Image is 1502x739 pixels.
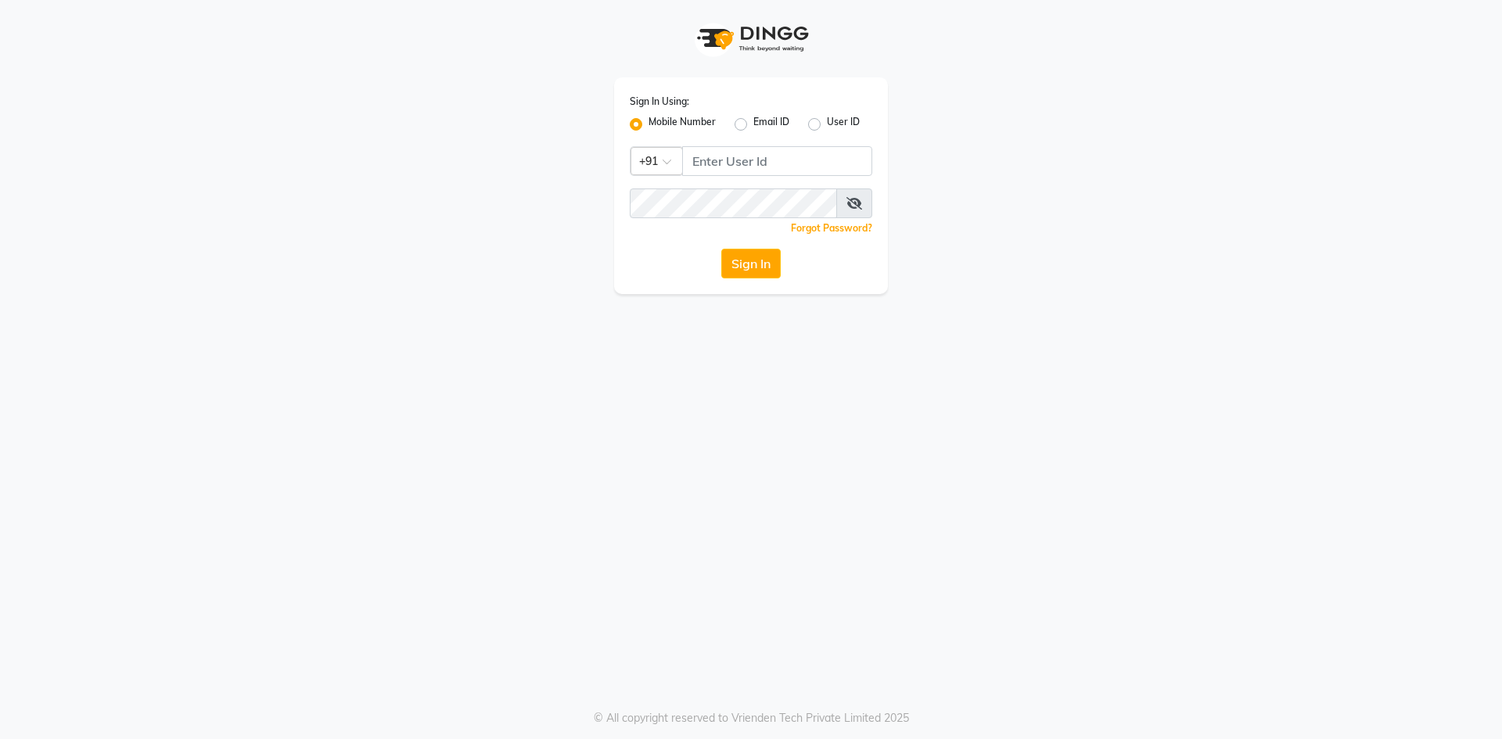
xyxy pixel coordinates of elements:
label: Mobile Number [649,115,716,134]
input: Username [682,146,872,176]
label: User ID [827,115,860,134]
input: Username [630,188,837,218]
img: logo1.svg [688,16,814,62]
label: Email ID [753,115,789,134]
label: Sign In Using: [630,95,689,109]
button: Sign In [721,249,781,278]
a: Forgot Password? [791,222,872,234]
